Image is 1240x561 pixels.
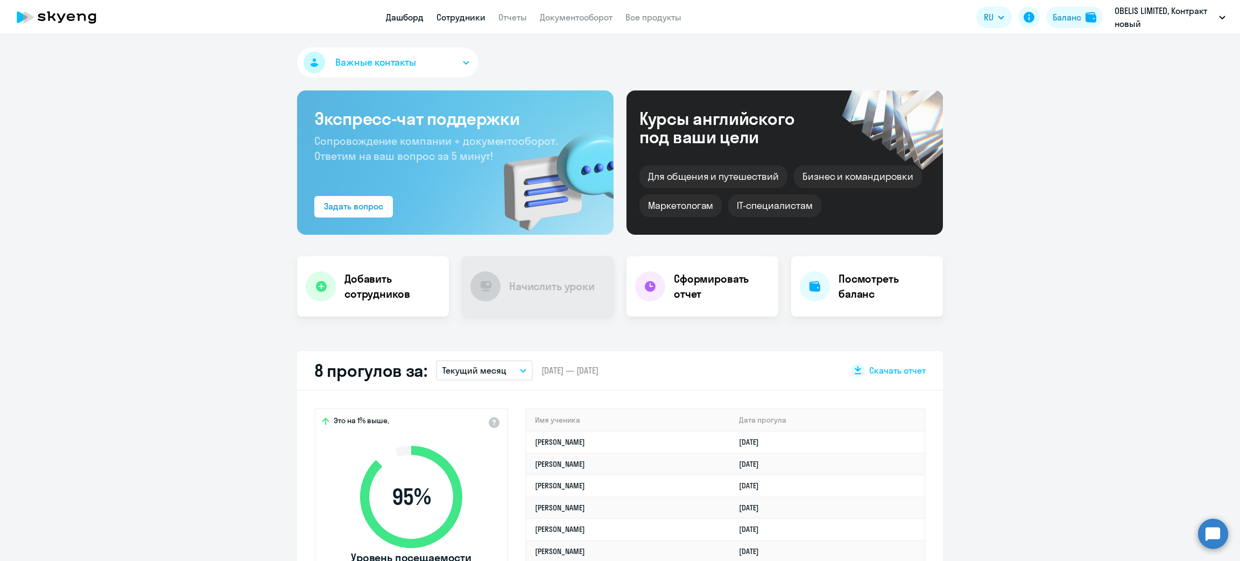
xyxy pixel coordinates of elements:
[739,524,767,534] a: [DATE]
[739,546,767,556] a: [DATE]
[509,279,595,294] h4: Начислить уроки
[324,200,383,213] div: Задать вопрос
[297,47,478,78] button: Важные контакты
[498,12,527,23] a: Отчеты
[1086,12,1096,23] img: balance
[739,481,767,490] a: [DATE]
[869,364,926,376] span: Скачать отчет
[728,194,821,217] div: IT-специалистам
[386,12,424,23] a: Дашборд
[1115,4,1215,30] p: OBELIS LIMITED, Контракт новый
[442,364,506,377] p: Текущий месяц
[541,364,598,376] span: [DATE] — [DATE]
[1053,11,1081,24] div: Баланс
[739,459,767,469] a: [DATE]
[730,409,925,431] th: Дата прогула
[436,360,533,381] button: Текущий месяц
[625,12,681,23] a: Все продукты
[344,271,440,301] h4: Добавить сотрудников
[739,503,767,513] a: [DATE]
[535,524,585,534] a: [PERSON_NAME]
[488,114,614,235] img: bg-img
[535,459,585,469] a: [PERSON_NAME]
[1109,4,1231,30] button: OBELIS LIMITED, Контракт новый
[436,12,485,23] a: Сотрудники
[314,108,596,129] h3: Экспресс-чат поддержки
[535,437,585,447] a: [PERSON_NAME]
[535,503,585,513] a: [PERSON_NAME]
[639,165,787,188] div: Для общения и путешествий
[335,55,416,69] span: Важные контакты
[535,546,585,556] a: [PERSON_NAME]
[1046,6,1103,28] button: Балансbalance
[314,196,393,218] button: Задать вопрос
[314,134,558,163] span: Сопровождение компании + документооборот. Ответим на ваш вопрос за 5 минут!
[794,165,922,188] div: Бизнес и командировки
[535,481,585,490] a: [PERSON_NAME]
[314,360,427,381] h2: 8 прогулов за:
[526,409,730,431] th: Имя ученика
[334,416,389,429] span: Это на 1% выше,
[984,11,994,24] span: RU
[540,12,612,23] a: Документооборот
[349,484,473,510] span: 95 %
[639,109,823,146] div: Курсы английского под ваши цели
[976,6,1012,28] button: RU
[674,271,770,301] h4: Сформировать отчет
[639,194,722,217] div: Маркетологам
[839,271,934,301] h4: Посмотреть баланс
[739,437,767,447] a: [DATE]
